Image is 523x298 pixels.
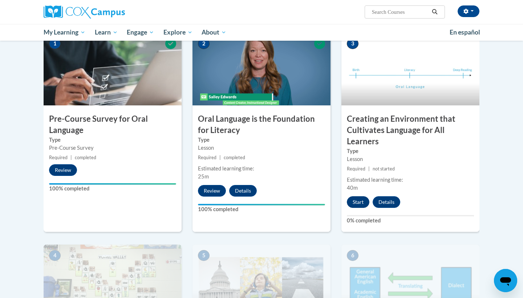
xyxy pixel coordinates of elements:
span: Learn [95,28,118,37]
div: Main menu [33,24,490,41]
button: Start [347,196,369,208]
span: 2 [198,38,210,49]
h3: Creating an Environment that Cultivates Language for All Learners [341,113,479,147]
input: Search Courses [371,8,429,16]
a: En español [445,25,485,40]
span: Engage [127,28,154,37]
div: Lesson [198,144,325,152]
span: not started [373,166,395,172]
a: Engage [122,24,159,41]
span: | [70,155,72,160]
div: Your progress [198,204,325,205]
div: Estimated learning time: [347,176,474,184]
label: 100% completed [49,185,176,193]
span: completed [75,155,96,160]
span: Required [347,166,365,172]
label: 100% completed [198,205,325,213]
span: completed [224,155,245,160]
span: En español [450,28,480,36]
img: Course Image [44,33,182,105]
span: Required [198,155,216,160]
span: 4 [49,250,61,261]
span: 40m [347,185,358,191]
div: Pre-Course Survey [49,144,176,152]
span: 5 [198,250,210,261]
img: Course Image [192,33,331,105]
label: Type [347,147,474,155]
span: About [202,28,226,37]
a: My Learning [39,24,90,41]
img: Cox Campus [44,5,125,19]
label: 0% completed [347,217,474,225]
button: Account Settings [458,5,479,17]
label: Type [198,136,325,144]
span: My Learning [44,28,85,37]
div: Lesson [347,155,474,163]
span: | [219,155,221,160]
span: | [368,166,370,172]
button: Review [49,164,77,176]
h3: Pre-Course Survey for Oral Language [44,113,182,136]
span: Explore [163,28,192,37]
a: Cox Campus [44,5,182,19]
span: 6 [347,250,358,261]
label: Type [49,136,176,144]
h3: Oral Language is the Foundation for Literacy [192,113,331,136]
button: Search [429,8,440,16]
iframe: Button to launch messaging window [494,269,517,292]
a: About [197,24,231,41]
button: Details [373,196,400,208]
span: 25m [198,173,209,180]
a: Learn [90,24,122,41]
div: Your progress [49,183,176,185]
button: Details [229,185,257,197]
a: Explore [159,24,197,41]
span: 1 [49,38,61,49]
div: Estimated learning time: [198,165,325,173]
button: Review [198,185,226,197]
span: 3 [347,38,358,49]
img: Course Image [341,33,479,105]
span: Required [49,155,68,160]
